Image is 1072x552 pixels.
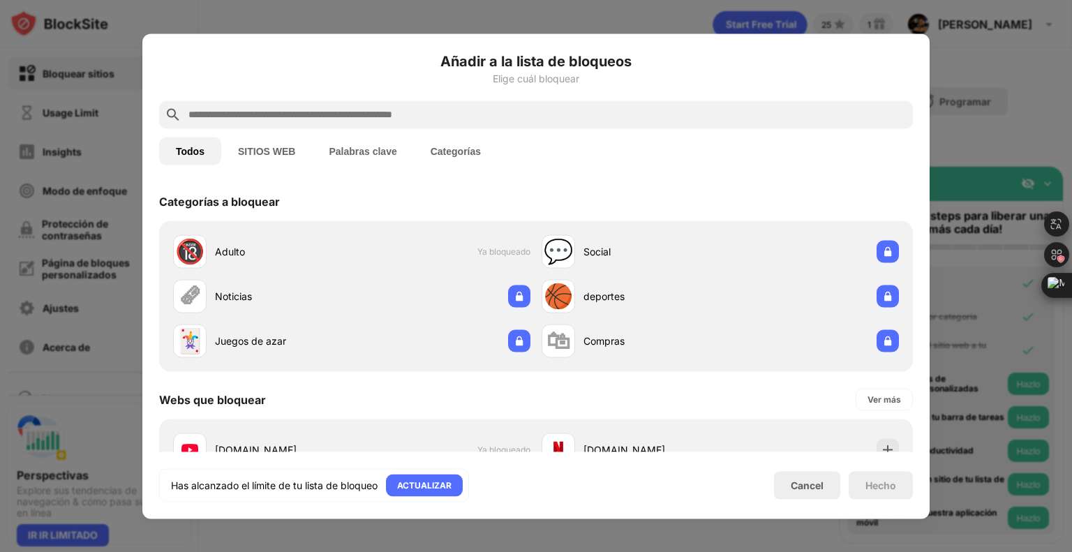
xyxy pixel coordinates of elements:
div: Cancel [791,479,824,491]
span: Ya bloqueado [477,246,530,257]
div: Compras [583,334,720,348]
div: 🛍 [546,327,570,355]
button: Todos [159,137,221,165]
div: Juegos de azar [215,334,352,348]
div: 🏀 [544,282,573,311]
div: [DOMAIN_NAME] [583,442,720,457]
div: Has alcanzado el límite de tu lista de bloqueo [171,478,378,492]
button: Palabras clave [312,137,413,165]
button: Categorías [414,137,498,165]
div: Elige cuál bloquear [159,73,913,84]
div: [DOMAIN_NAME] [215,442,352,457]
div: 💬 [544,237,573,266]
div: Noticias [215,289,352,304]
div: 🗞 [178,282,202,311]
img: search.svg [165,106,181,123]
div: 🃏 [175,327,204,355]
img: favicons [550,441,567,458]
div: Categorías a bloquear [159,194,280,208]
img: favicons [181,441,198,458]
div: Social [583,244,720,259]
div: Hecho [865,479,896,491]
h6: Añadir a la lista de bloqueos [159,50,913,71]
span: Ya bloqueado [477,445,530,455]
div: Adulto [215,244,352,259]
div: 🔞 [175,237,204,266]
div: deportes [583,289,720,304]
div: Ver más [868,392,901,406]
div: Webs que bloquear [159,392,266,406]
div: ACTUALIZAR [397,478,452,492]
button: SITIOS WEB [221,137,312,165]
